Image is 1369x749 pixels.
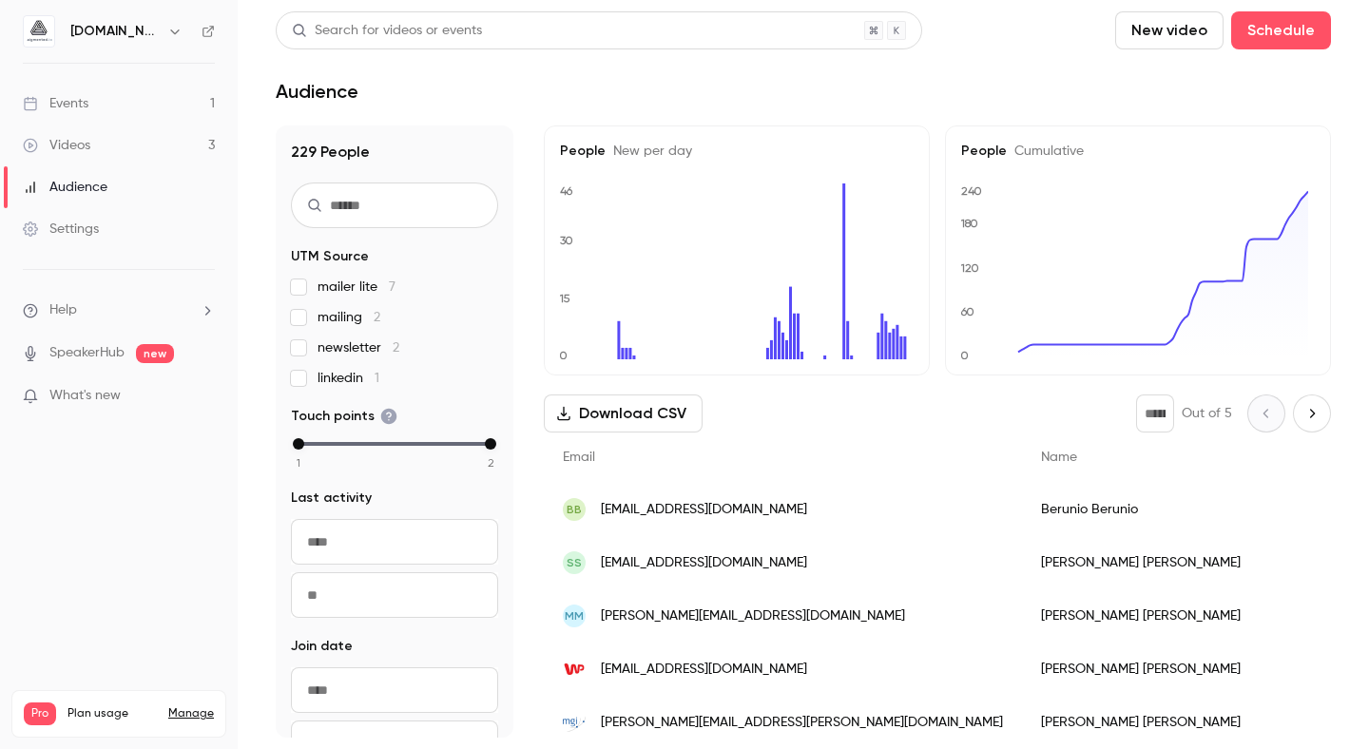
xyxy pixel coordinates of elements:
img: modzelewski.tax [563,711,586,734]
span: [PERSON_NAME][EMAIL_ADDRESS][DOMAIN_NAME] [601,606,905,626]
span: 1 [375,372,379,385]
span: 7 [389,280,395,294]
span: newsletter [318,338,399,357]
div: Search for videos or events [292,21,482,41]
span: Plan usage [67,706,157,721]
span: [EMAIL_ADDRESS][DOMAIN_NAME] [601,553,807,573]
a: SpeakerHub [49,343,125,363]
span: MM [565,607,584,624]
input: From [291,667,498,713]
span: 1 [297,454,300,471]
div: min [293,438,304,450]
span: mailer lite [318,278,395,297]
span: Cumulative [1007,144,1084,158]
text: 0 [960,349,969,362]
h6: [DOMAIN_NAME] [70,22,160,41]
h1: 229 People [291,141,498,163]
span: Help [49,300,77,320]
span: UTM Source [291,247,369,266]
span: Email [563,451,595,464]
span: New per day [606,144,692,158]
div: Audience [23,178,107,197]
span: mailing [318,308,380,327]
h5: People [560,142,914,161]
span: 2 [374,311,380,324]
a: Manage [168,706,214,721]
span: [PERSON_NAME][EMAIL_ADDRESS][PERSON_NAME][DOMAIN_NAME] [601,713,1003,733]
input: From [291,519,498,565]
span: Pro [24,702,56,725]
img: aigmented.io [24,16,54,47]
div: Videos [23,136,90,155]
span: 2 [393,341,399,355]
text: 0 [559,349,568,362]
span: [EMAIL_ADDRESS][DOMAIN_NAME] [601,660,807,680]
text: 46 [560,184,573,198]
span: new [136,344,174,363]
span: Last activity [291,489,372,508]
li: help-dropdown-opener [23,300,215,320]
span: BB [567,501,582,518]
span: Join date [291,637,353,656]
h1: Audience [276,80,358,103]
span: Touch points [291,407,397,426]
p: Out of 5 [1182,404,1232,423]
h5: People [961,142,1315,161]
text: 240 [961,184,982,198]
span: Name [1041,451,1077,464]
span: [EMAIL_ADDRESS][DOMAIN_NAME] [601,500,807,520]
text: 30 [560,234,573,247]
img: wp.pl [563,658,586,681]
text: 60 [960,305,974,318]
button: Schedule [1231,11,1331,49]
span: SS [567,554,582,571]
text: 120 [960,261,979,275]
text: 180 [960,217,978,230]
span: What's new [49,386,121,406]
text: 15 [559,292,570,305]
button: Next page [1293,394,1331,432]
div: Events [23,94,88,113]
div: max [485,438,496,450]
span: linkedin [318,369,379,388]
div: Settings [23,220,99,239]
input: To [291,572,498,618]
button: New video [1115,11,1224,49]
span: 2 [488,454,494,471]
button: Download CSV [544,394,703,432]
